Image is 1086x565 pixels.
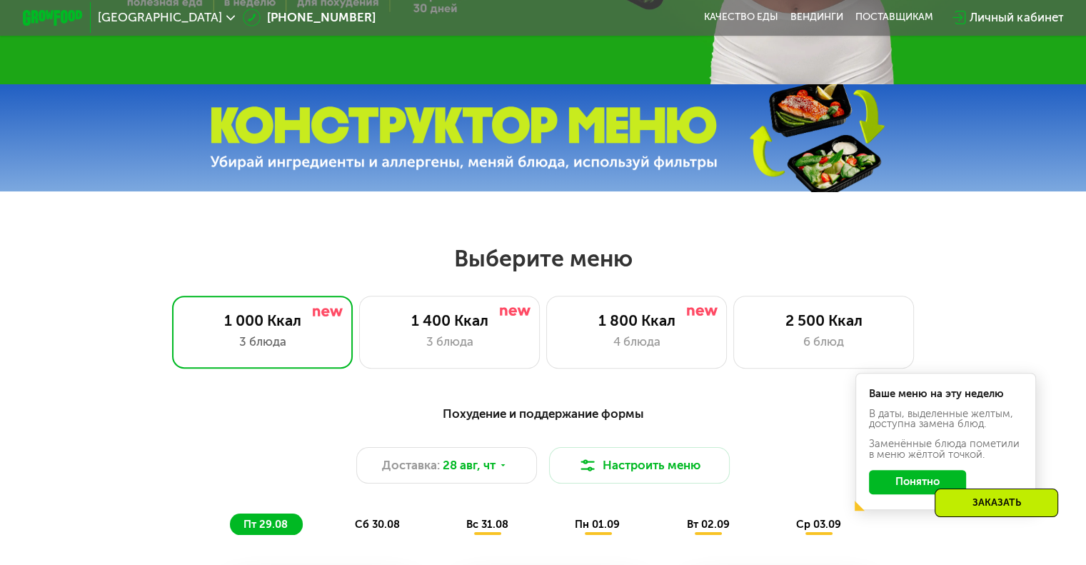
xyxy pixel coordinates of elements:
[375,311,524,329] div: 1 400 Ккал
[749,311,898,329] div: 2 500 Ккал
[243,518,288,531] span: пт 29.08
[382,456,440,474] span: Доставка:
[188,311,337,329] div: 1 000 Ккал
[869,409,1023,430] div: В даты, выделенные желтым, доступна замена блюд.
[98,11,222,24] span: [GEOGRAPHIC_DATA]
[375,333,524,351] div: 3 блюда
[575,518,620,531] span: пн 01.09
[970,9,1063,26] div: Личный кабинет
[443,456,496,474] span: 28 авг, чт
[704,11,778,24] a: Качество еды
[749,333,898,351] div: 6 блюд
[935,489,1058,517] div: Заказать
[562,333,711,351] div: 4 блюда
[354,518,399,531] span: сб 30.08
[869,389,1023,399] div: Ваше меню на эту неделю
[243,9,376,26] a: [PHONE_NUMBER]
[855,11,933,24] div: поставщикам
[466,518,508,531] span: вс 31.08
[49,244,1038,273] h2: Выберите меню
[686,518,729,531] span: вт 02.09
[188,333,337,351] div: 3 блюда
[790,11,843,24] a: Вендинги
[869,439,1023,460] div: Заменённые блюда пометили в меню жёлтой точкой.
[562,311,711,329] div: 1 800 Ккал
[869,470,966,494] button: Понятно
[549,447,730,484] button: Настроить меню
[96,404,990,423] div: Похудение и поддержание формы
[796,518,841,531] span: ср 03.09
